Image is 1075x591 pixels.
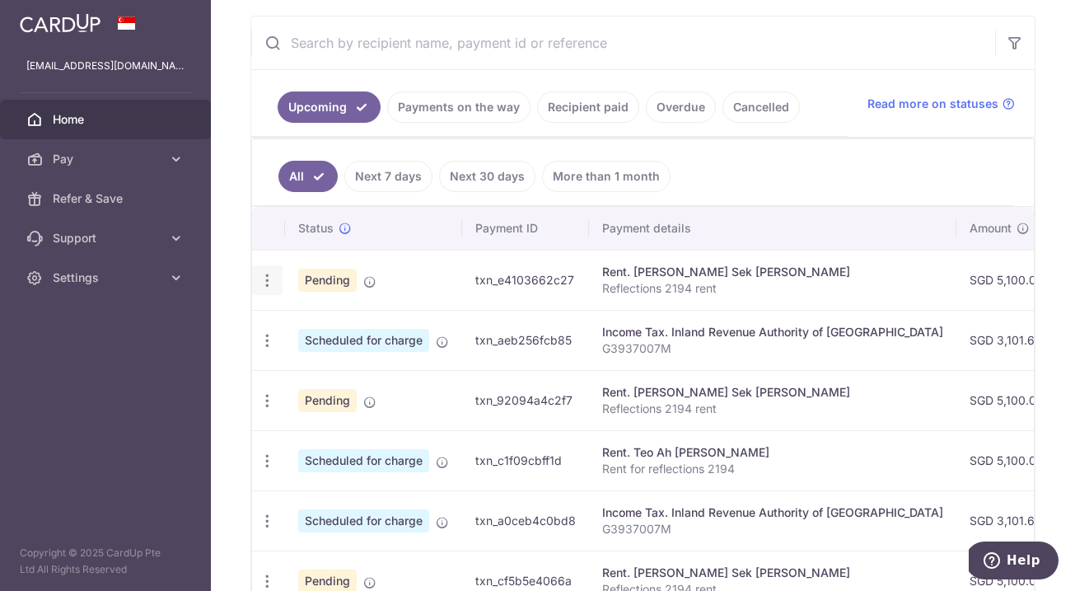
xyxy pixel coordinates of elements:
[53,230,161,246] span: Support
[956,250,1057,310] td: SGD 5,100.00
[956,430,1057,490] td: SGD 5,100.00
[462,250,589,310] td: txn_e4103662c27
[970,220,1012,237] span: Amount
[462,490,589,551] td: txn_a0ceb4c0bd8
[602,461,943,477] p: Rent for reflections 2194
[53,151,161,167] span: Pay
[26,58,185,74] p: [EMAIL_ADDRESS][DOMAIN_NAME]
[20,13,100,33] img: CardUp
[602,384,943,401] div: Rent. [PERSON_NAME] Sek [PERSON_NAME]
[956,310,1057,370] td: SGD 3,101.63
[867,96,998,112] span: Read more on statuses
[298,329,429,352] span: Scheduled for charge
[542,161,671,192] a: More than 1 month
[439,161,535,192] a: Next 30 days
[462,207,589,250] th: Payment ID
[462,430,589,490] td: txn_c1f09cbff1d
[462,310,589,370] td: txn_aeb256fcb85
[589,207,956,250] th: Payment details
[278,91,381,123] a: Upcoming
[602,504,943,521] div: Income Tax. Inland Revenue Authority of [GEOGRAPHIC_DATA]
[602,565,943,581] div: Rent. [PERSON_NAME] Sek [PERSON_NAME]
[956,370,1057,430] td: SGD 5,100.00
[602,444,943,461] div: Rent. Teo Ah [PERSON_NAME]
[969,542,1059,583] iframe: Opens a widget where you can find more information
[298,389,357,412] span: Pending
[462,370,589,430] td: txn_92094a4c2f7
[722,91,800,123] a: Cancelled
[602,521,943,537] p: G3937007M
[956,490,1057,551] td: SGD 3,101.63
[867,96,1015,112] a: Read more on statuses
[298,509,429,532] span: Scheduled for charge
[602,340,943,357] p: G3937007M
[251,16,995,69] input: Search by recipient name, payment id or reference
[53,111,161,128] span: Home
[298,220,334,237] span: Status
[387,91,530,123] a: Payments on the way
[298,269,357,292] span: Pending
[602,264,943,280] div: Rent. [PERSON_NAME] Sek [PERSON_NAME]
[602,401,943,417] p: Reflections 2194 rent
[602,324,943,340] div: Income Tax. Inland Revenue Authority of [GEOGRAPHIC_DATA]
[278,161,338,192] a: All
[344,161,432,192] a: Next 7 days
[298,449,429,472] span: Scheduled for charge
[646,91,716,123] a: Overdue
[537,91,639,123] a: Recipient paid
[53,190,161,207] span: Refer & Save
[602,280,943,297] p: Reflections 2194 rent
[53,270,161,286] span: Settings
